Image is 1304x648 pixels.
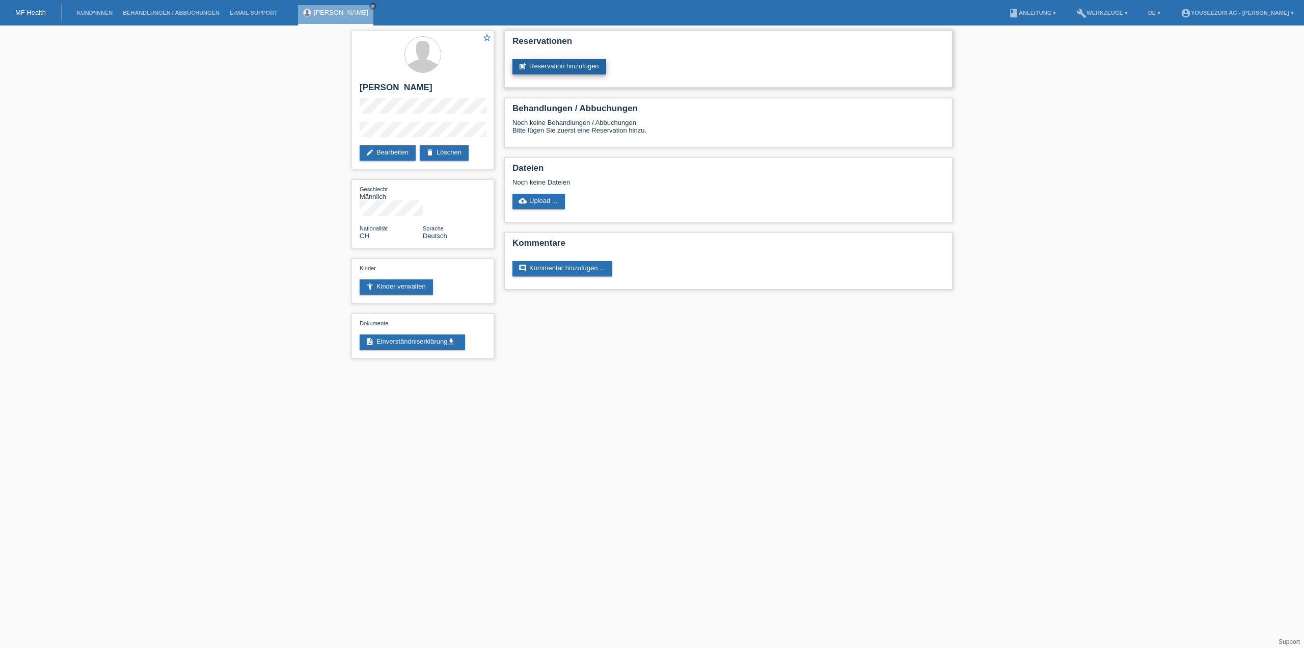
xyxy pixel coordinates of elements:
[366,338,374,346] i: description
[519,264,527,272] i: comment
[366,148,374,157] i: edit
[482,33,492,42] i: star_border
[512,238,944,253] h2: Kommentare
[360,232,369,240] span: Schweiz
[512,119,944,142] div: Noch keine Behandlungen / Abbuchungen Bitte fügen Sie zuerst eine Reservation hinzu.
[512,163,944,178] h2: Dateien
[426,148,434,157] i: delete
[360,334,465,350] a: descriptionEinverständniserklärungget_app
[360,279,433,295] a: accessibility_newKinder verwalten
[72,10,118,16] a: Kund*innen
[360,186,388,192] span: Geschlecht
[519,197,527,205] i: cloud_upload
[370,4,375,9] i: close
[15,9,46,16] a: MF Health
[482,33,492,44] a: star_border
[366,282,374,291] i: accessibility_new
[423,225,444,231] span: Sprache
[1279,638,1300,645] a: Support
[360,320,388,326] span: Dokumente
[360,145,416,161] a: editBearbeiten
[369,3,376,10] a: close
[225,10,283,16] a: E-Mail Support
[512,103,944,119] h2: Behandlungen / Abbuchungen
[1003,10,1061,16] a: bookAnleitung ▾
[118,10,225,16] a: Behandlungen / Abbuchungen
[360,83,486,98] h2: [PERSON_NAME]
[314,9,368,16] a: [PERSON_NAME]
[512,261,612,276] a: commentKommentar hinzufügen ...
[360,225,388,231] span: Nationalität
[1143,10,1165,16] a: DE ▾
[1176,10,1299,16] a: account_circleYOUSEEZüRi AG - [PERSON_NAME] ▾
[512,194,565,209] a: cloud_uploadUpload ...
[512,178,824,186] div: Noch keine Dateien
[512,36,944,51] h2: Reservationen
[423,232,447,240] span: Deutsch
[519,62,527,70] i: post_add
[420,145,469,161] a: deleteLöschen
[1009,8,1019,18] i: book
[512,59,606,74] a: post_addReservation hinzufügen
[1076,8,1086,18] i: build
[1181,8,1191,18] i: account_circle
[360,265,376,271] span: Kinder
[360,185,423,200] div: Männlich
[447,338,455,346] i: get_app
[1071,10,1133,16] a: buildWerkzeuge ▾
